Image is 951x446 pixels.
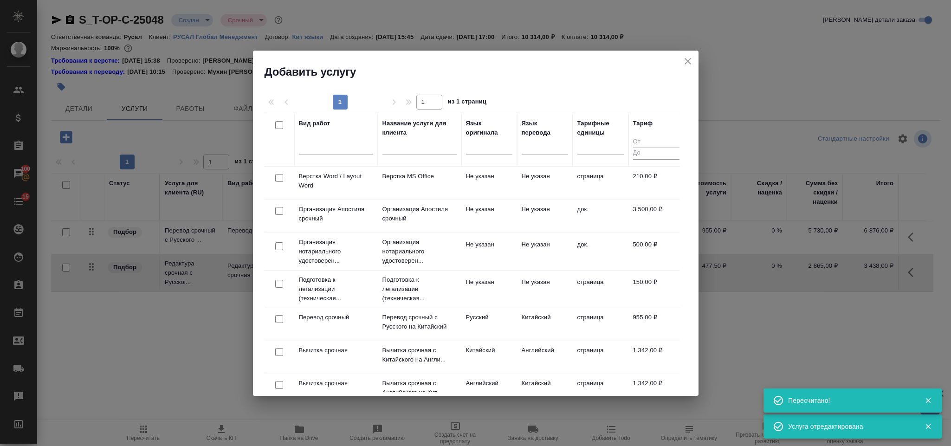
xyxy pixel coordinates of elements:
td: страница [573,273,628,305]
p: Верстка Word / Layout Word [299,172,373,190]
td: 1 342,00 ₽ [628,341,684,374]
td: 210,00 ₽ [628,167,684,200]
div: Вид работ [299,119,330,128]
td: Не указан [517,273,573,305]
p: Подготовка к легализации (техническая... [299,275,373,303]
td: Русский [461,308,517,341]
p: Организация Апостиля срочный [299,205,373,223]
p: Вычитка срочная [299,346,373,355]
div: Тариф [633,119,653,128]
td: Не указан [517,235,573,268]
div: Язык оригинала [466,119,512,137]
td: 150,00 ₽ [628,273,684,305]
input: До [633,148,679,159]
td: Китайский [461,341,517,374]
p: Организация Апостиля срочный [382,205,457,223]
div: Название услуги для клиента [382,119,457,137]
input: От [633,136,679,148]
td: Не указан [517,167,573,200]
td: Не указан [517,200,573,233]
button: Закрыть [919,422,938,431]
td: страница [573,341,628,374]
td: Не указан [461,200,517,233]
p: Вычитка срочная [299,379,373,388]
td: страница [573,308,628,341]
td: Китайский [517,374,573,407]
td: Не указан [461,235,517,268]
td: страница [573,374,628,407]
td: страница [573,167,628,200]
p: Организация нотариального удостоверен... [299,238,373,265]
div: Тарифные единицы [577,119,624,137]
td: док. [573,235,628,268]
button: close [681,54,695,68]
p: Перевод срочный с Русского на Китайский [382,313,457,331]
p: Верстка MS Office [382,172,457,181]
td: 1 342,00 ₽ [628,374,684,407]
td: Не указан [461,273,517,305]
td: Английский [517,341,573,374]
td: Не указан [461,167,517,200]
td: 500,00 ₽ [628,235,684,268]
div: Язык перевода [522,119,568,137]
h2: Добавить услугу [265,65,699,79]
td: 955,00 ₽ [628,308,684,341]
span: из 1 страниц [448,96,487,110]
p: Вычитка срочная с Китайского на Англи... [382,346,457,364]
td: Английский [461,374,517,407]
p: Вычитка срочная с Английского на Кит... [382,379,457,397]
p: Перевод срочный [299,313,373,322]
p: Организация нотариального удостоверен... [382,238,457,265]
td: Китайский [517,308,573,341]
div: Услуга отредактирована [788,422,911,431]
div: Пересчитано! [788,396,911,405]
td: док. [573,200,628,233]
button: Закрыть [919,396,938,405]
td: 3 500,00 ₽ [628,200,684,233]
p: Подготовка к легализации (техническая... [382,275,457,303]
